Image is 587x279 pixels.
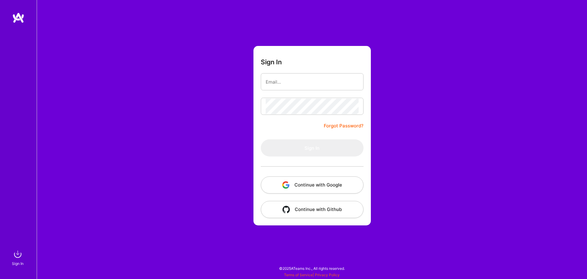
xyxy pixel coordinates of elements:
[282,206,290,213] img: icon
[12,260,24,267] div: Sign In
[282,181,290,189] img: icon
[266,74,359,90] input: Email...
[12,12,24,23] img: logo
[261,201,364,218] button: Continue with Github
[261,176,364,194] button: Continue with Google
[284,273,340,277] span: |
[13,248,24,267] a: sign inSign In
[324,122,364,130] a: Forgot Password?
[37,261,587,276] div: © 2025 ATeams Inc., All rights reserved.
[284,273,313,277] a: Terms of Service
[261,58,282,66] h3: Sign In
[315,273,340,277] a: Privacy Policy
[261,139,364,156] button: Sign In
[12,248,24,260] img: sign in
